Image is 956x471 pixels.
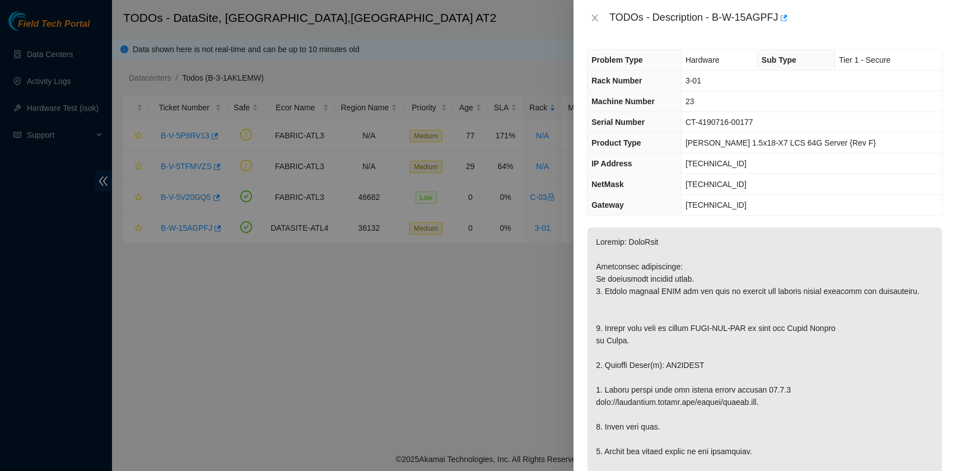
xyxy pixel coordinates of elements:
[590,13,599,22] span: close
[685,159,747,168] span: [TECHNICAL_ID]
[685,118,753,127] span: CT-4190716-00177
[685,138,876,147] span: [PERSON_NAME] 1.5x18-X7 LCS 64G Server {Rev F}
[685,180,747,189] span: [TECHNICAL_ID]
[591,97,655,106] span: Machine Number
[591,118,645,127] span: Serial Number
[685,97,694,106] span: 23
[591,180,624,189] span: NetMask
[685,76,701,85] span: 3-01
[685,200,747,209] span: [TECHNICAL_ID]
[591,76,642,85] span: Rack Number
[591,55,643,64] span: Problem Type
[591,138,641,147] span: Product Type
[587,13,603,24] button: Close
[685,55,720,64] span: Hardware
[839,55,890,64] span: Tier 1 - Secure
[609,9,943,27] div: TODOs - Description - B-W-15AGPFJ
[591,159,632,168] span: IP Address
[762,55,796,64] span: Sub Type
[591,200,624,209] span: Gateway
